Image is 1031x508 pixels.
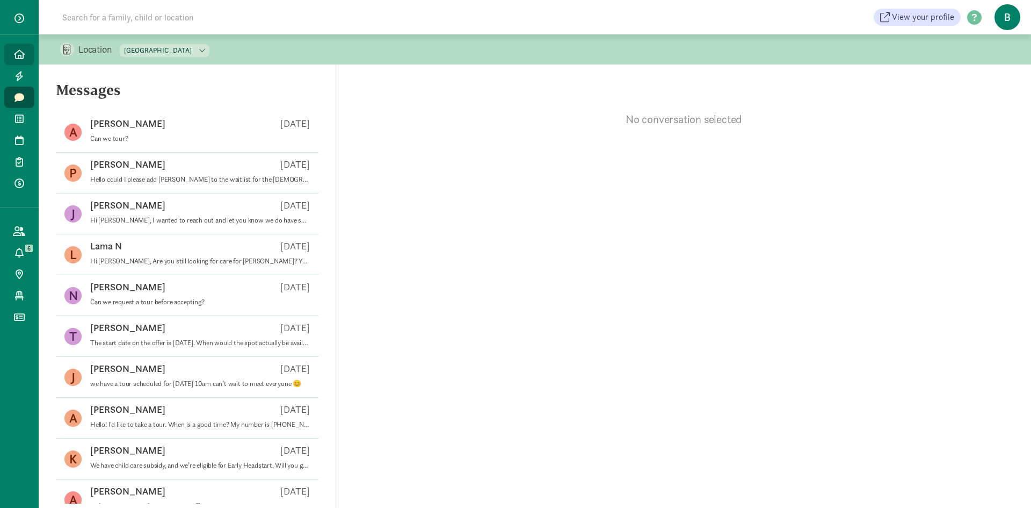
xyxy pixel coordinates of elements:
[64,246,82,263] figure: L
[280,117,310,130] p: [DATE]
[90,199,165,212] p: [PERSON_NAME]
[336,112,1031,127] p: No conversation selected
[90,240,122,253] p: Lama N
[90,380,310,388] p: we have a tour scheduled for [DATE] 10am can’t wait to meet everyone 😊
[64,450,82,468] figure: K
[90,339,310,347] p: The start date on the offer is [DATE]. When would the spot actually be available? Is it possible ...
[90,420,310,429] p: Hello! I'd like to take a tour. When is a good time? My number is [PHONE_NUMBER].
[90,444,165,457] p: [PERSON_NAME]
[90,485,165,498] p: [PERSON_NAME]
[280,403,310,416] p: [DATE]
[64,328,82,345] figure: T
[90,117,165,130] p: [PERSON_NAME]
[4,242,34,263] a: 6
[64,410,82,427] figure: A
[56,6,357,28] input: Search for a family, child or location
[90,175,310,184] p: Hello could I please add [PERSON_NAME] to the waitlist for the [DEMOGRAPHIC_DATA] class
[64,369,82,386] figure: J
[90,298,310,306] p: Can we request a tour before accepting?
[90,461,310,470] p: We have child care subsidy, and we’re eligible for Early Headstart. Will you guys be able to acce...
[90,158,165,171] p: [PERSON_NAME]
[280,158,310,171] p: [DATE]
[90,281,165,294] p: [PERSON_NAME]
[892,11,954,24] span: View your profile
[280,362,310,375] p: [DATE]
[280,444,310,457] p: [DATE]
[64,124,82,141] figure: A
[90,321,165,334] p: [PERSON_NAME]
[280,281,310,294] p: [DATE]
[39,82,336,108] h5: Messages
[280,485,310,498] p: [DATE]
[994,4,1020,30] span: B
[90,134,310,143] p: Can we tour?
[90,403,165,416] p: [PERSON_NAME]
[64,164,82,182] figure: P
[90,216,310,225] p: Hi [PERSON_NAME], I wanted to reach out and let you know we do have space for [PERSON_NAME] if yo...
[25,245,33,252] span: 6
[280,321,310,334] p: [DATE]
[90,257,310,266] p: Hi [PERSON_NAME], Are you still looking for care for [PERSON_NAME]? You are at the top of the wai...
[64,205,82,223] figure: J
[90,362,165,375] p: [PERSON_NAME]
[78,43,120,56] p: Location
[280,199,310,212] p: [DATE]
[874,9,961,26] a: View your profile
[64,287,82,304] figure: N
[280,240,310,253] p: [DATE]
